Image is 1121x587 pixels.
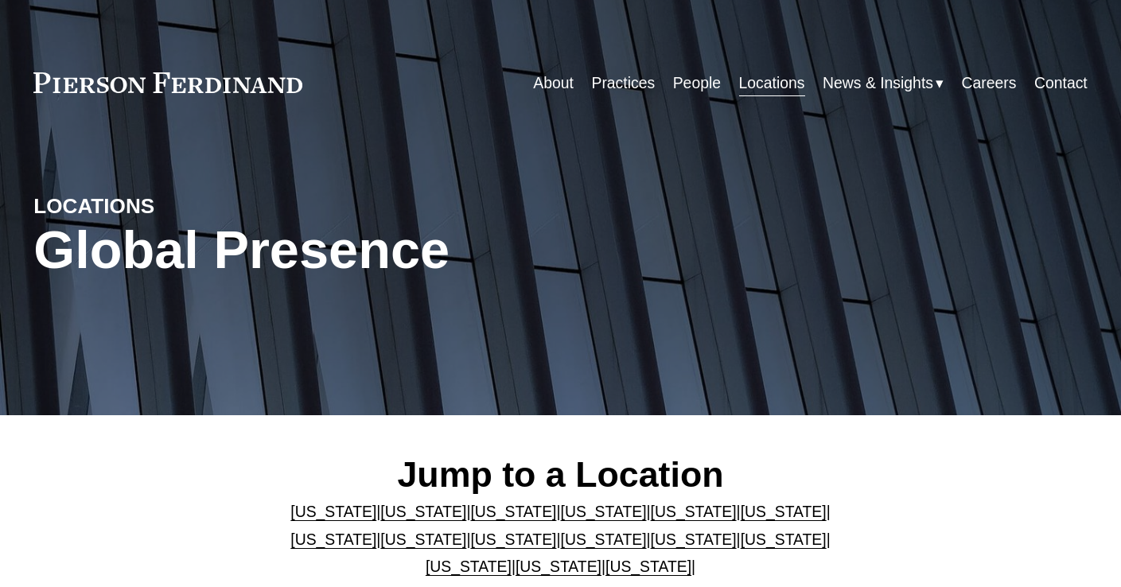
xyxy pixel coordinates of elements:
a: [US_STATE] [380,503,466,520]
a: [US_STATE] [651,531,737,548]
a: folder dropdown [823,68,944,99]
h1: Global Presence [33,220,736,280]
a: [US_STATE] [741,503,827,520]
a: [US_STATE] [290,531,376,548]
h2: Jump to a Location [253,453,868,496]
a: [US_STATE] [426,558,512,575]
a: [US_STATE] [651,503,737,520]
a: [US_STATE] [470,503,556,520]
a: Contact [1034,68,1088,99]
a: Careers [962,68,1017,99]
a: [US_STATE] [470,531,556,548]
a: [US_STATE] [290,503,376,520]
a: Locations [739,68,805,99]
a: [US_STATE] [380,531,466,548]
a: About [533,68,574,99]
a: [US_STATE] [561,503,647,520]
h4: LOCATIONS [33,193,297,220]
a: People [673,68,721,99]
a: Practices [591,68,655,99]
span: News & Insights [823,69,933,97]
a: [US_STATE] [605,558,691,575]
a: [US_STATE] [741,531,827,548]
a: [US_STATE] [561,531,647,548]
a: [US_STATE] [516,558,601,575]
